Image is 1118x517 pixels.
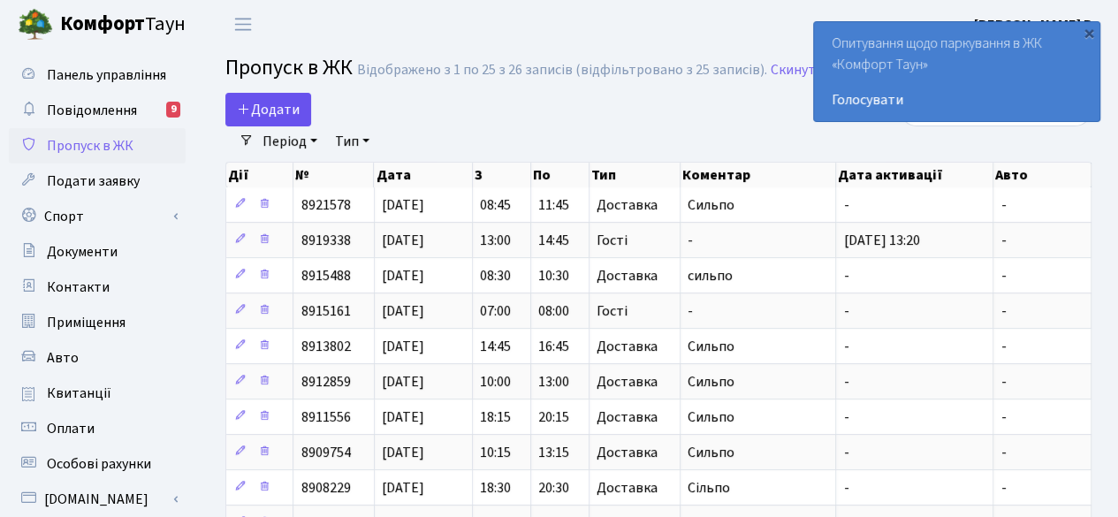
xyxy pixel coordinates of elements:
span: - [688,301,693,321]
a: Документи [9,234,186,270]
span: Доставка [597,269,658,283]
span: Гості [597,233,627,247]
span: - [1000,231,1006,250]
span: [DATE] [382,372,424,392]
span: Подати заявку [47,171,140,191]
span: - [688,231,693,250]
a: Період [255,126,324,156]
img: logo.png [18,7,53,42]
span: 13:00 [538,372,569,392]
span: - [1000,266,1006,285]
span: Сильпо [688,372,734,392]
span: Доставка [597,198,658,212]
div: × [1080,24,1098,42]
span: Сильпо [688,443,734,462]
span: - [1000,443,1006,462]
span: Сільпо [688,478,730,498]
span: [DATE] [382,195,424,215]
span: 08:45 [480,195,511,215]
span: Гості [597,304,627,318]
span: 10:00 [480,372,511,392]
span: 08:30 [480,266,511,285]
span: 18:15 [480,407,511,427]
span: Авто [47,348,79,368]
span: - [843,301,848,321]
span: Пропуск в ЖК [47,136,133,156]
span: Доставка [597,410,658,424]
span: - [1000,478,1006,498]
span: - [843,195,848,215]
span: 08:00 [538,301,569,321]
th: № [293,163,374,187]
span: 20:15 [538,407,569,427]
span: 8919338 [300,231,350,250]
a: Авто [9,340,186,376]
th: Дії [226,163,293,187]
a: Скинути [771,62,824,79]
span: Особові рахунки [47,454,151,474]
span: Доставка [597,339,658,354]
span: - [1000,372,1006,392]
span: Документи [47,242,118,262]
span: Повідомлення [47,101,137,120]
a: Приміщення [9,305,186,340]
span: Доставка [597,481,658,495]
div: 9 [166,102,180,118]
a: Контакти [9,270,186,305]
b: [PERSON_NAME] В. [974,15,1097,34]
span: Таун [60,10,186,40]
a: Спорт [9,199,186,234]
span: - [843,443,848,462]
span: - [843,407,848,427]
span: Квитанції [47,384,111,403]
th: З [473,163,531,187]
span: Доставка [597,375,658,389]
a: [DOMAIN_NAME] [9,482,186,517]
th: Коментар [681,163,836,187]
span: 8915161 [300,301,350,321]
a: Квитанції [9,376,186,411]
span: сильпо [688,266,733,285]
span: - [1000,195,1006,215]
span: - [843,337,848,356]
span: Контакти [47,278,110,297]
span: Оплати [47,419,95,438]
button: Переключити навігацію [221,10,265,39]
span: [DATE] [382,443,424,462]
th: Авто [993,163,1091,187]
span: 13:00 [480,231,511,250]
a: Пропуск в ЖК [9,128,186,163]
span: Сильпо [688,407,734,427]
a: [PERSON_NAME] В. [974,14,1097,35]
a: Голосувати [832,89,1082,110]
span: [DATE] [382,301,424,321]
div: Опитування щодо паркування в ЖК «Комфорт Таун» [814,22,1099,121]
span: - [843,266,848,285]
span: [DATE] [382,337,424,356]
span: 10:15 [480,443,511,462]
span: [DATE] [382,407,424,427]
span: Сильпо [688,337,734,356]
th: По [531,163,589,187]
span: 13:15 [538,443,569,462]
th: Дата [374,163,472,187]
span: [DATE] [382,478,424,498]
a: Тип [328,126,376,156]
span: 8909754 [300,443,350,462]
a: Особові рахунки [9,446,186,482]
a: Додати [225,93,311,126]
span: 11:45 [538,195,569,215]
span: 20:30 [538,478,569,498]
span: 07:00 [480,301,511,321]
span: 8915488 [300,266,350,285]
span: 18:30 [480,478,511,498]
th: Тип [589,163,681,187]
span: Додати [237,100,300,119]
span: - [843,478,848,498]
span: 8921578 [300,195,350,215]
span: [DATE] [382,231,424,250]
div: Відображено з 1 по 25 з 26 записів (відфільтровано з 25 записів). [357,62,767,79]
span: 8912859 [300,372,350,392]
span: 8908229 [300,478,350,498]
a: Оплати [9,411,186,446]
